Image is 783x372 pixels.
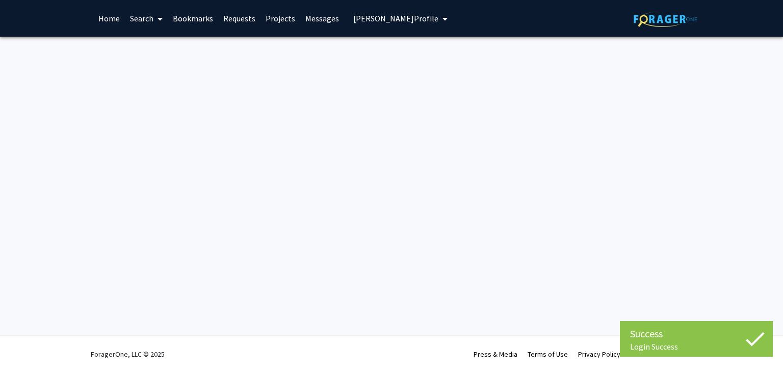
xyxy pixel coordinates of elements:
[630,341,763,352] div: Login Success
[634,11,697,27] img: ForagerOne Logo
[528,350,568,359] a: Terms of Use
[93,1,125,36] a: Home
[168,1,218,36] a: Bookmarks
[474,350,517,359] a: Press & Media
[630,326,763,341] div: Success
[353,13,438,23] span: [PERSON_NAME] Profile
[300,1,344,36] a: Messages
[218,1,260,36] a: Requests
[91,336,165,372] div: ForagerOne, LLC © 2025
[260,1,300,36] a: Projects
[125,1,168,36] a: Search
[578,350,620,359] a: Privacy Policy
